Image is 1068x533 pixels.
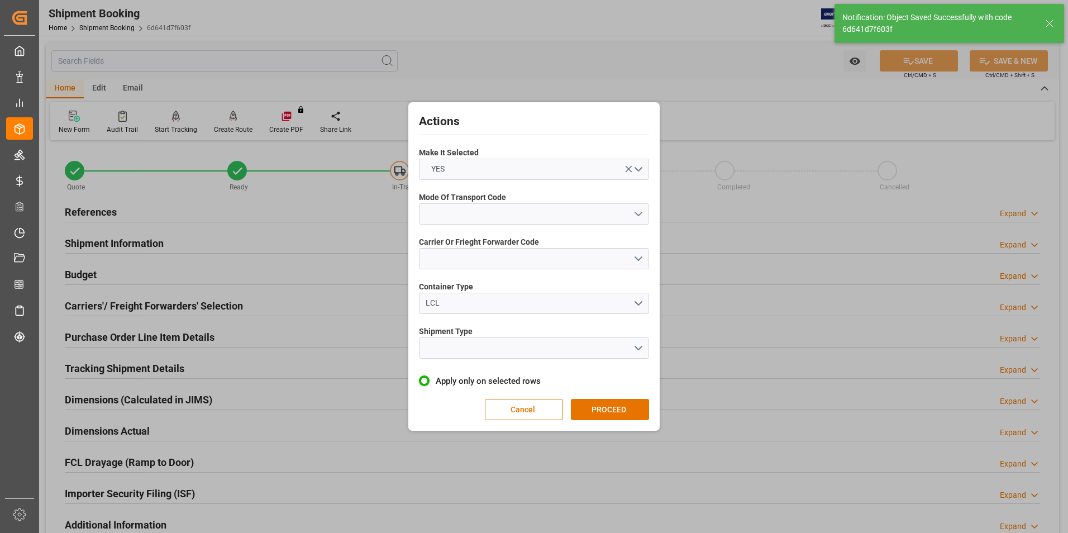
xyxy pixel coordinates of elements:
[419,337,649,359] button: open menu
[419,113,649,131] h2: Actions
[419,236,539,248] span: Carrier Or Frieght Forwarder Code
[419,192,506,203] span: Mode Of Transport Code
[842,12,1034,35] div: Notification: Object Saved Successfully with code 6d641d7f603f
[571,399,649,420] button: PROCEED
[419,326,473,337] span: Shipment Type
[419,281,473,293] span: Container Type
[419,159,649,180] button: open menu
[419,248,649,269] button: open menu
[419,374,649,388] label: Apply only on selected rows
[485,399,563,420] button: Cancel
[419,147,479,159] span: Make It Selected
[419,293,649,314] button: open menu
[426,297,633,309] div: LCL
[426,163,450,175] span: YES
[419,203,649,225] button: open menu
